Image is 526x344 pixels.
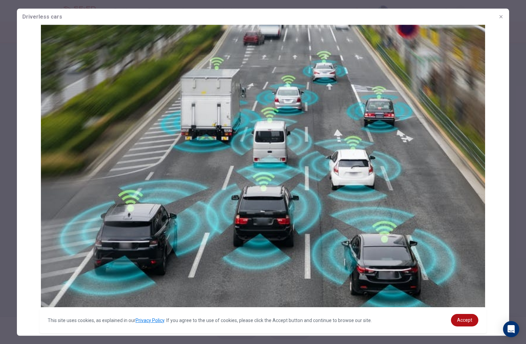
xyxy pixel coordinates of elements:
span: Driverless cars [22,12,62,21]
a: dismiss cookie message [451,314,478,326]
span: Accept [457,317,472,323]
img: fallback image [17,25,509,323]
a: Privacy Policy [136,318,164,323]
span: This site uses cookies, as explained in our . If you agree to the use of cookies, please click th... [48,318,372,323]
div: cookieconsent [40,307,487,333]
div: Open Intercom Messenger [503,321,519,337]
